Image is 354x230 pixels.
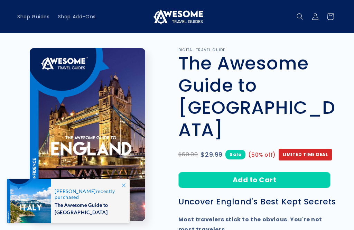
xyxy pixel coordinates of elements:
span: recently purchased [55,188,122,200]
span: The Awesome Guide to [GEOGRAPHIC_DATA] [55,200,122,216]
a: Shop Add-Ons [54,9,100,24]
h3: Uncover England's Best Kept Secrets [178,197,337,207]
span: Limited Time Deal [279,149,332,160]
span: Shop Guides [17,13,50,20]
span: $60.00 [178,150,198,160]
span: (50% off) [248,150,276,159]
span: [PERSON_NAME] [55,188,96,194]
a: Awesome Travel Guides [149,6,206,27]
img: Awesome Travel Guides [151,8,203,25]
h1: The Awesome Guide to [GEOGRAPHIC_DATA] [178,52,337,141]
span: Sale [225,150,245,159]
span: $29.99 [201,149,223,160]
summary: Search [292,9,308,24]
button: Add to Cart [178,172,330,188]
span: Shop Add-Ons [58,13,96,20]
p: DIGITAL TRAVEL GUIDE [178,48,337,52]
a: Shop Guides [13,9,54,24]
